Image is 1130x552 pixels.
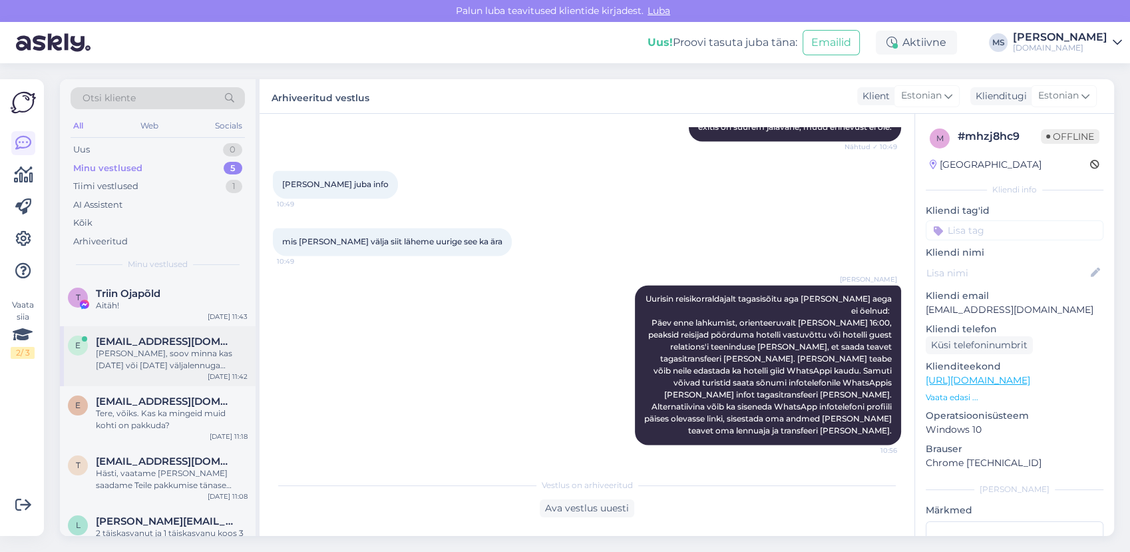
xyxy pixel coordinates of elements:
img: Askly Logo [11,90,36,115]
span: Nähtud ✓ 10:49 [845,142,897,152]
div: 2 täiskasvanut ja 1 täiskasvanu koos 3 -aastase lapsega. Hotell võiks olla mitte lennujaamast väg... [96,527,248,551]
span: Offline [1041,129,1099,144]
b: Uus! [648,36,673,49]
div: Proovi tasuta juba täna: [648,35,797,51]
input: Lisa nimi [926,266,1088,280]
span: t [76,460,81,470]
span: m [936,133,944,143]
div: Socials [212,117,245,135]
div: Tere, võiks. Kas ka mingeid muid kohti on pakkuda? [96,408,248,431]
button: Emailid [803,30,860,55]
div: Hästi, vaatame [PERSON_NAME] saadame Teile pakkumise tänase päeva jooksul meilile. [96,467,248,491]
p: Kliendi nimi [926,246,1103,260]
div: Küsi telefoninumbrit [926,336,1033,354]
span: T [76,292,81,302]
p: Klienditeekond [926,360,1103,374]
p: Operatsioonisüsteem [926,409,1103,423]
span: Triin Ojapõld [96,288,160,300]
input: Lisa tag [926,220,1103,240]
div: 2 / 3 [11,347,35,359]
span: Otsi kliente [83,91,136,105]
div: Kliendi info [926,184,1103,196]
p: Brauser [926,442,1103,456]
span: Estonian [901,89,942,103]
div: Ava vestlus uuesti [540,499,634,517]
p: Windows 10 [926,423,1103,437]
div: [PERSON_NAME] [926,483,1103,495]
p: Kliendi telefon [926,322,1103,336]
span: [PERSON_NAME] juba info [282,179,389,189]
div: AI Assistent [73,198,122,212]
span: L [76,520,81,530]
div: Arhiveeritud [73,235,128,248]
span: [PERSON_NAME] [840,274,897,284]
span: e [75,340,81,350]
span: Minu vestlused [128,258,188,270]
span: Luba [644,5,674,17]
div: [DATE] 11:18 [210,431,248,441]
div: [PERSON_NAME], soov minna kas [DATE] või [DATE] väljalennuga [GEOGRAPHIC_DATA] Egiptusele Sharm e... [96,348,248,372]
div: Tiimi vestlused [73,180,138,193]
span: e [75,400,81,410]
span: 10:49 [277,199,327,209]
div: Vaata siia [11,299,35,359]
label: Arhiveeritud vestlus [272,87,369,105]
a: [PERSON_NAME][DOMAIN_NAME] [1013,32,1122,53]
div: [DATE] 11:43 [208,312,248,322]
div: MS [989,33,1008,52]
a: [URL][DOMAIN_NAME] [926,374,1030,386]
span: etammekivi@gmail.com [96,336,234,348]
div: Minu vestlused [73,162,142,175]
div: [DOMAIN_NAME] [1013,43,1107,53]
span: triin.lyys@mail.ee [96,455,234,467]
p: [EMAIL_ADDRESS][DOMAIN_NAME] [926,303,1103,317]
p: Kliendi tag'id [926,204,1103,218]
div: 0 [223,143,242,156]
span: exitis on suurem jalavahe, muud erinevust ei ole. [698,122,892,132]
div: 5 [224,162,242,175]
span: mis [PERSON_NAME] välja siit läheme uurige see ka ära [282,236,502,246]
p: Märkmed [926,503,1103,517]
p: Vaata edasi ... [926,392,1103,404]
p: Kliendi email [926,289,1103,303]
span: Laura.rahe84@gmail.com [96,515,234,527]
div: [GEOGRAPHIC_DATA] [930,158,1041,172]
div: [PERSON_NAME] [1013,32,1107,43]
p: Chrome [TECHNICAL_ID] [926,456,1103,470]
div: Kõik [73,216,93,230]
div: Klienditugi [970,89,1027,103]
span: 10:56 [847,445,897,455]
div: [DATE] 11:42 [208,372,248,382]
span: emmaurb@hotmail.com [96,396,234,408]
span: Uurisin reisikorraldajalt tagasisõitu aga [PERSON_NAME] aega ei öelnud: Päev enne lahkumist, orie... [644,294,894,435]
div: Aitäh! [96,300,248,312]
div: 1 [226,180,242,193]
span: 10:49 [277,256,327,266]
span: Vestlus on arhiveeritud [542,479,633,491]
div: Klient [857,89,890,103]
div: All [71,117,86,135]
span: Estonian [1038,89,1079,103]
div: Web [138,117,161,135]
div: [DATE] 11:08 [208,491,248,501]
div: Aktiivne [876,31,957,55]
div: Uus [73,143,90,156]
div: # mhzj8hc9 [958,129,1041,144]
